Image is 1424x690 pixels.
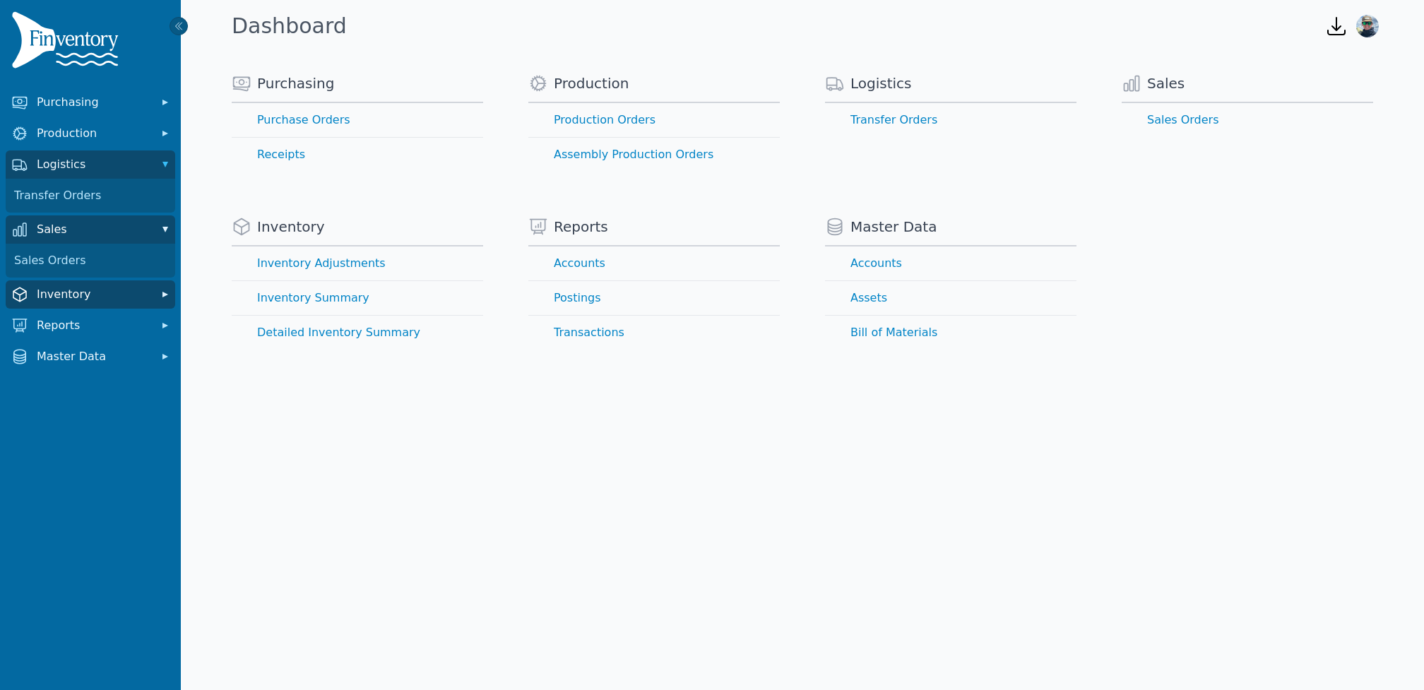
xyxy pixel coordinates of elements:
span: Reports [554,217,608,237]
button: Sales [6,215,175,244]
a: Bill of Materials [825,316,1076,350]
img: Finventory [11,11,124,74]
a: Assembly Production Orders [528,138,780,172]
span: Purchasing [257,73,334,93]
a: Purchase Orders [232,103,483,137]
a: Inventory Adjustments [232,246,483,280]
button: Reports [6,311,175,340]
a: Accounts [825,246,1076,280]
a: Receipts [232,138,483,172]
a: Production Orders [528,103,780,137]
span: Inventory [37,286,150,303]
a: Transfer Orders [8,182,172,210]
button: Logistics [6,150,175,179]
a: Detailed Inventory Summary [232,316,483,350]
span: Sales [1147,73,1185,93]
a: Transactions [528,316,780,350]
span: Reports [37,317,150,334]
span: Logistics [37,156,150,173]
button: Master Data [6,343,175,371]
button: Inventory [6,280,175,309]
span: Sales [37,221,150,238]
img: Karina Wright [1356,15,1379,37]
button: Purchasing [6,88,175,117]
a: Sales Orders [1122,103,1373,137]
span: Master Data [37,348,150,365]
a: Sales Orders [8,246,172,275]
span: Master Data [850,217,937,237]
a: Assets [825,281,1076,315]
a: Transfer Orders [825,103,1076,137]
button: Production [6,119,175,148]
span: Production [37,125,150,142]
span: Purchasing [37,94,150,111]
a: Postings [528,281,780,315]
a: Accounts [528,246,780,280]
span: Production [554,73,629,93]
span: Inventory [257,217,325,237]
a: Inventory Summary [232,281,483,315]
span: Logistics [850,73,912,93]
h1: Dashboard [232,13,347,39]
